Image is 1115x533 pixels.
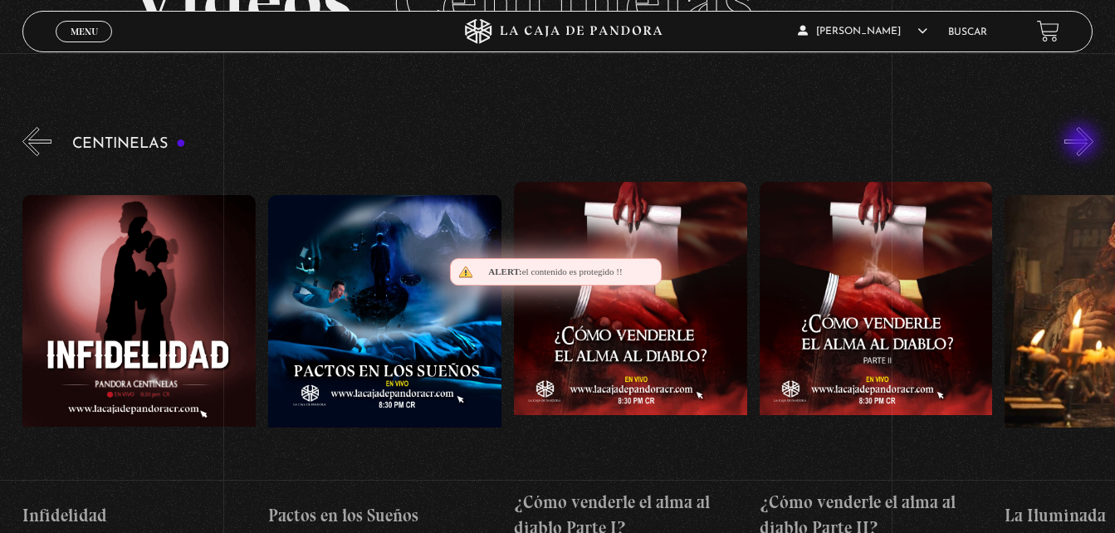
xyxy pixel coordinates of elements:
button: Previous [22,127,51,156]
div: el contenido es protegido !! [450,258,662,286]
button: Next [1064,127,1093,156]
span: Cerrar [65,41,104,52]
span: Alert: [488,266,521,276]
h4: Infidelidad [22,502,256,529]
span: Menu [71,27,98,37]
span: [PERSON_NAME] [798,27,927,37]
a: Buscar [948,27,987,37]
h3: Centinelas [72,136,186,152]
h4: Pactos en los Sueños [268,502,501,529]
a: View your shopping cart [1037,20,1059,42]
